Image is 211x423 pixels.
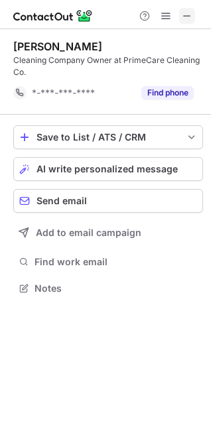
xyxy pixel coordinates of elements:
[36,196,87,206] span: Send email
[13,54,203,78] div: Cleaning Company Owner at PrimeCare Cleaning Co.
[13,125,203,149] button: save-profile-one-click
[35,282,198,294] span: Notes
[36,227,141,238] span: Add to email campaign
[13,189,203,213] button: Send email
[35,256,198,268] span: Find work email
[13,40,102,53] div: [PERSON_NAME]
[13,157,203,181] button: AI write personalized message
[36,132,180,143] div: Save to List / ATS / CRM
[13,279,203,298] button: Notes
[141,86,194,99] button: Reveal Button
[36,164,178,174] span: AI write personalized message
[13,8,93,24] img: ContactOut v5.3.10
[13,221,203,245] button: Add to email campaign
[13,253,203,271] button: Find work email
